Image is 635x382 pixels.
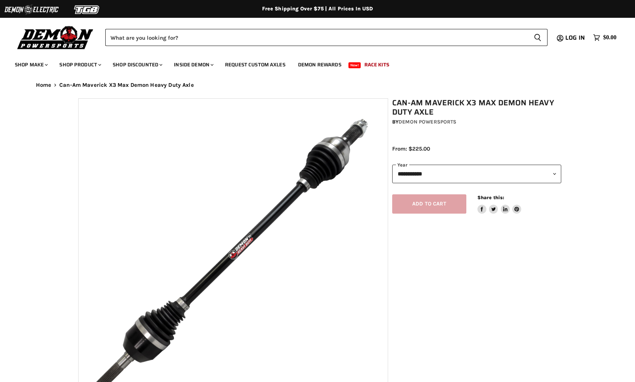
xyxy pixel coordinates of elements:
[4,3,59,17] img: Demon Electric Logo 2
[348,62,361,68] span: New!
[21,82,614,88] nav: Breadcrumbs
[15,24,96,50] img: Demon Powersports
[59,3,115,17] img: TGB Logo 2
[168,57,218,72] a: Inside Demon
[9,57,52,72] a: Shop Make
[392,145,430,152] span: From: $225.00
[292,57,347,72] a: Demon Rewards
[392,165,561,183] select: year
[9,54,615,72] ul: Main menu
[565,33,585,42] span: Log in
[105,29,548,46] form: Product
[392,98,561,117] h1: Can-Am Maverick X3 Max Demon Heavy Duty Axle
[398,119,456,125] a: Demon Powersports
[36,82,52,88] a: Home
[59,82,194,88] span: Can-Am Maverick X3 Max Demon Heavy Duty Axle
[528,29,548,46] button: Search
[54,57,106,72] a: Shop Product
[477,194,522,214] aside: Share this:
[603,34,616,41] span: $0.00
[21,6,614,12] div: Free Shipping Over $75 | All Prices In USD
[107,57,167,72] a: Shop Discounted
[105,29,528,46] input: Search
[589,32,620,43] a: $0.00
[562,34,589,41] a: Log in
[477,195,504,200] span: Share this:
[219,57,291,72] a: Request Custom Axles
[392,118,561,126] div: by
[359,57,395,72] a: Race Kits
